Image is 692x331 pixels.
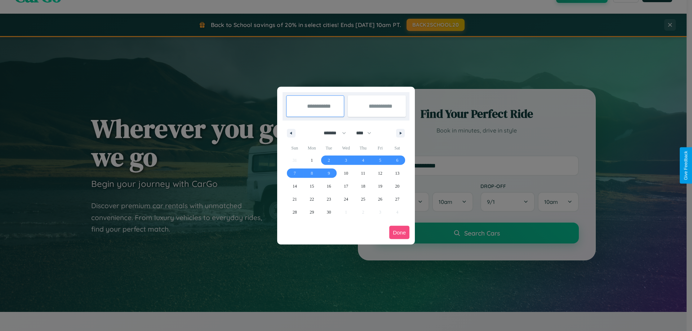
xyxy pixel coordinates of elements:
button: 16 [320,180,337,193]
span: 22 [310,193,314,206]
span: 11 [361,167,365,180]
span: 17 [344,180,348,193]
span: 27 [395,193,399,206]
button: 28 [286,206,303,219]
span: 15 [310,180,314,193]
span: 7 [294,167,296,180]
button: 18 [355,180,372,193]
span: 29 [310,206,314,219]
span: 24 [344,193,348,206]
span: Tue [320,142,337,154]
span: Thu [355,142,372,154]
button: 23 [320,193,337,206]
span: 2 [328,154,330,167]
span: 14 [293,180,297,193]
span: 13 [395,167,399,180]
button: 2 [320,154,337,167]
button: 29 [303,206,320,219]
button: 17 [337,180,354,193]
button: 3 [337,154,354,167]
button: 5 [372,154,389,167]
span: 5 [379,154,381,167]
button: 7 [286,167,303,180]
button: 21 [286,193,303,206]
span: 6 [396,154,398,167]
button: 13 [389,167,406,180]
button: 1 [303,154,320,167]
button: 10 [337,167,354,180]
span: 28 [293,206,297,219]
span: 16 [327,180,331,193]
button: 11 [355,167,372,180]
span: 10 [344,167,348,180]
span: 21 [293,193,297,206]
button: 14 [286,180,303,193]
button: 22 [303,193,320,206]
button: 15 [303,180,320,193]
button: 8 [303,167,320,180]
span: Sat [389,142,406,154]
span: 30 [327,206,331,219]
span: Fri [372,142,389,154]
span: 1 [311,154,313,167]
button: 25 [355,193,372,206]
button: 19 [372,180,389,193]
span: 26 [378,193,382,206]
span: 8 [311,167,313,180]
span: 19 [378,180,382,193]
span: Mon [303,142,320,154]
button: 12 [372,167,389,180]
div: Give Feedback [683,151,688,180]
button: 6 [389,154,406,167]
button: 24 [337,193,354,206]
button: Done [389,226,409,239]
button: 4 [355,154,372,167]
span: 25 [361,193,365,206]
span: 3 [345,154,347,167]
span: 23 [327,193,331,206]
span: 18 [361,180,365,193]
button: 20 [389,180,406,193]
button: 26 [372,193,389,206]
span: 12 [378,167,382,180]
span: 9 [328,167,330,180]
span: 4 [362,154,364,167]
span: 20 [395,180,399,193]
span: Sun [286,142,303,154]
button: 30 [320,206,337,219]
button: 27 [389,193,406,206]
button: 9 [320,167,337,180]
span: Wed [337,142,354,154]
